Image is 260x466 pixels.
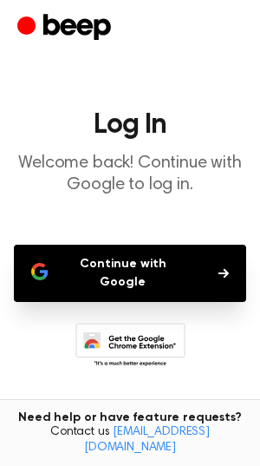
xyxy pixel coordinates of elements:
button: Continue with Google [14,245,246,302]
h1: Log In [14,111,246,139]
span: Contact us [10,425,250,456]
p: Welcome back! Continue with Google to log in. [14,153,246,196]
a: [EMAIL_ADDRESS][DOMAIN_NAME] [84,426,210,454]
a: Beep [17,11,115,45]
